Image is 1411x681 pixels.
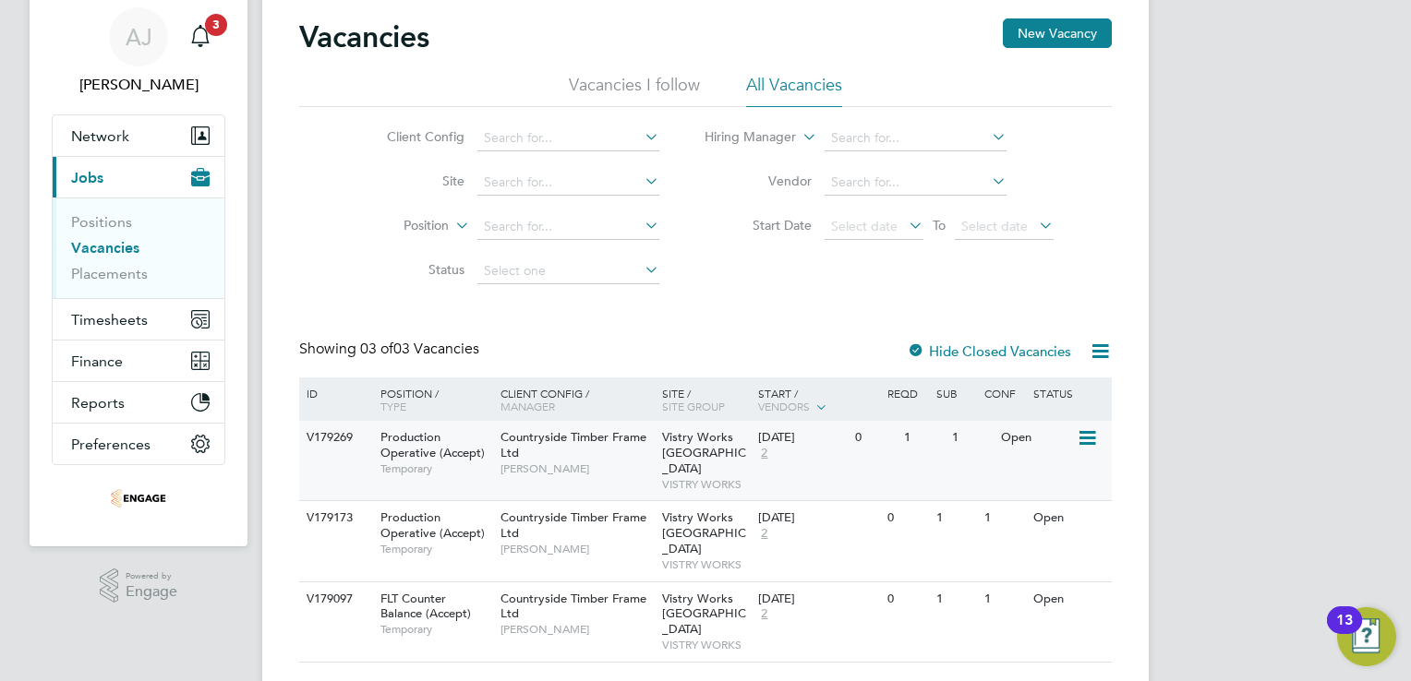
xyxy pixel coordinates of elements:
span: Vistry Works [GEOGRAPHIC_DATA] [662,429,746,476]
div: 0 [883,582,931,616]
div: Open [996,421,1077,455]
span: 2 [758,526,770,542]
span: VISTRY WORKS [662,557,750,572]
button: Jobs [53,157,224,197]
span: Reports [71,394,125,412]
span: Vistry Works [GEOGRAPHIC_DATA] [662,591,746,638]
span: Powered by [126,568,177,584]
span: AJ [126,25,152,49]
div: 1 [899,421,947,455]
div: Client Config / [496,377,657,422]
div: 1 [932,582,980,616]
a: Go to home page [52,484,225,513]
div: Jobs [53,197,224,298]
span: Network [71,127,129,145]
li: Vacancies I follow [569,74,700,107]
div: Start / [754,377,883,424]
span: 03 Vacancies [360,340,479,358]
label: Position [343,217,449,235]
input: Search for... [825,170,1007,196]
a: Powered byEngage [100,568,178,603]
span: [PERSON_NAME] [500,622,653,637]
button: Finance [53,340,224,381]
button: Preferences [53,424,224,464]
span: Engage [126,584,177,600]
span: Timesheets [71,311,148,329]
div: Sub [932,377,980,409]
input: Search for... [477,214,659,240]
span: To [927,213,951,237]
a: Placements [71,265,148,282]
span: VISTRY WORKS [662,638,750,652]
span: Vendors [758,399,810,413]
a: 3 [182,7,219,66]
li: All Vacancies [746,74,842,107]
div: 0 [850,421,898,455]
div: Status [1029,377,1109,409]
input: Search for... [825,125,1007,151]
h2: Vacancies [299,18,429,55]
label: Site [358,173,464,189]
img: acceptrec-logo-retina.png [111,484,166,513]
span: Temporary [380,622,491,637]
a: Positions [71,213,132,231]
label: Start Date [705,217,812,233]
span: Select date [831,218,898,234]
label: Status [358,261,464,278]
div: 1 [932,501,980,535]
label: Hiring Manager [690,128,796,147]
div: Site / [657,377,754,422]
span: Site Group [662,399,725,413]
span: Temporary [380,461,491,476]
span: Aggie Jasinska [52,74,225,96]
label: Vendor [705,173,812,189]
span: Vistry Works [GEOGRAPHIC_DATA] [662,509,746,556]
div: Reqd [883,377,931,409]
button: Reports [53,382,224,423]
div: V179097 [302,582,367,616]
a: AJ[PERSON_NAME] [52,7,225,96]
span: Countryside Timber Frame Ltd [500,429,646,460]
span: Preferences [71,436,151,453]
div: [DATE] [758,430,846,446]
span: 03 of [360,340,393,358]
input: Select one [477,258,659,284]
button: Timesheets [53,299,224,340]
div: 1 [947,421,995,455]
div: ID [302,377,367,409]
button: Open Resource Center, 13 new notifications [1337,607,1396,666]
div: Open [1029,582,1109,616]
div: Showing [299,340,483,359]
div: 0 [883,501,931,535]
div: Open [1029,501,1109,535]
button: New Vacancy [1003,18,1112,48]
label: Hide Closed Vacancies [907,342,1071,360]
div: V179269 [302,421,367,455]
span: Temporary [380,542,491,556]
span: 3 [205,14,227,36]
span: 2 [758,606,770,622]
span: 2 [758,446,770,461]
span: [PERSON_NAME] [500,542,653,556]
span: VISTRY WORKS [662,477,750,492]
input: Search for... [477,170,659,196]
span: [PERSON_NAME] [500,461,653,476]
button: Network [53,115,224,156]
div: [DATE] [758,510,878,526]
span: Select date [961,218,1028,234]
span: Production Operative (Accept) [380,509,485,541]
div: 1 [980,582,1028,616]
div: [DATE] [758,591,878,607]
span: Type [380,399,406,413]
input: Search for... [477,125,659,151]
span: Countryside Timber Frame Ltd [500,509,646,541]
div: V179173 [302,501,367,535]
a: Vacancies [71,239,139,257]
span: Jobs [71,169,103,186]
div: Conf [980,377,1028,409]
span: Manager [500,399,555,413]
span: Production Operative (Accept) [380,429,485,460]
div: 13 [1336,620,1353,644]
span: FLT Counter Balance (Accept) [380,591,471,622]
span: Countryside Timber Frame Ltd [500,591,646,622]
